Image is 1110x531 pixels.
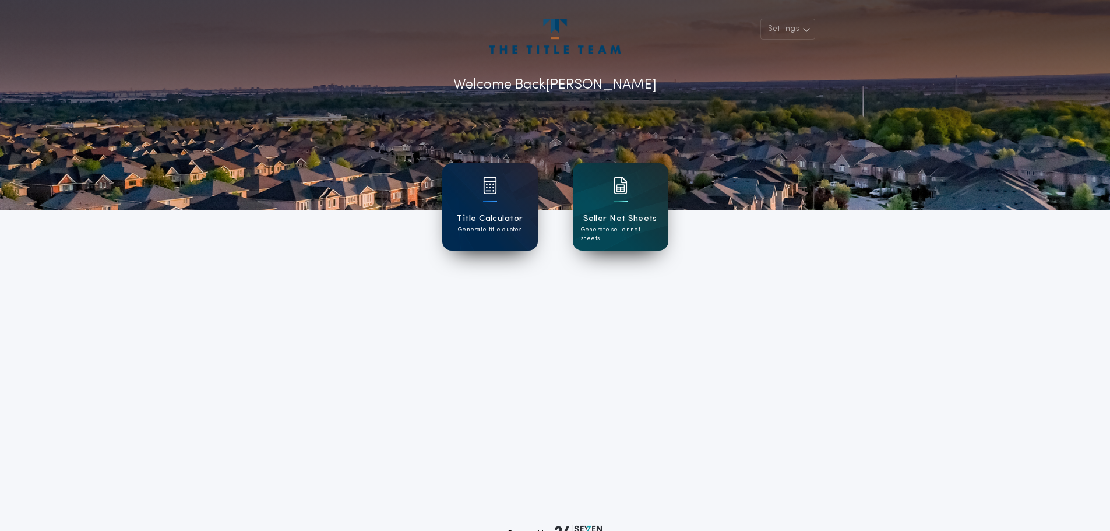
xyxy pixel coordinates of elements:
[614,177,628,194] img: card icon
[760,19,815,40] button: Settings
[489,19,620,54] img: account-logo
[573,163,668,251] a: card iconSeller Net SheetsGenerate seller net sheets
[483,177,497,194] img: card icon
[442,163,538,251] a: card iconTitle CalculatorGenerate title quotes
[458,226,521,234] p: Generate title quotes
[581,226,660,243] p: Generate seller net sheets
[583,212,657,226] h1: Seller Net Sheets
[453,75,657,96] p: Welcome Back [PERSON_NAME]
[456,212,523,226] h1: Title Calculator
